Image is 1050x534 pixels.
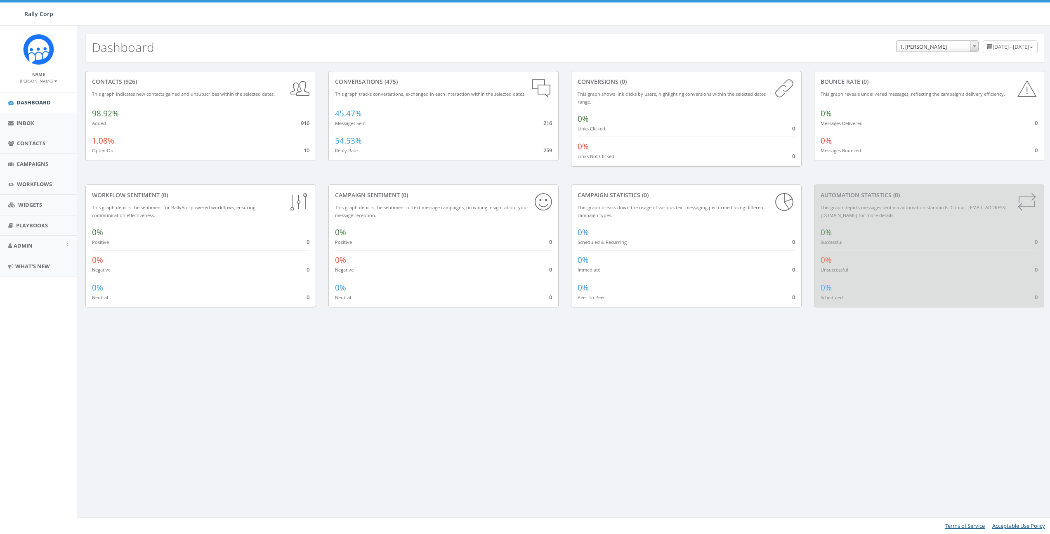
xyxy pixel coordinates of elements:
img: Icon_1.png [23,34,54,65]
div: Bounce Rate [821,78,1038,86]
span: 259 [543,146,552,154]
small: This graph reveals undelivered messages, reflecting the campaign's delivery efficiency. [821,91,1005,97]
span: (0) [618,78,627,85]
small: Peer To Peer [578,294,605,300]
span: (0) [892,191,900,199]
span: 0 [1035,146,1038,154]
span: 0 [307,266,309,273]
span: (0) [860,78,868,85]
span: 45.47% [335,108,362,119]
span: 0 [792,152,795,160]
span: (0) [160,191,168,199]
span: 54.53% [335,135,362,146]
span: (0) [400,191,408,199]
small: Successful [821,239,842,245]
span: 0% [578,141,589,152]
span: (0) [640,191,649,199]
span: 0% [821,282,832,293]
small: Reply Rate [335,147,358,154]
span: 10 [304,146,309,154]
span: 0 [307,238,309,246]
span: 0 [792,125,795,132]
small: Negative [335,267,354,273]
span: 216 [543,119,552,127]
span: 0 [1035,119,1038,127]
small: Messages Sent [335,120,366,126]
span: 0 [1035,266,1038,273]
span: 0% [578,255,589,265]
span: 1. James Martin [897,41,978,52]
span: 0% [578,282,589,293]
a: Acceptable Use Policy [992,522,1045,529]
span: [DATE] - [DATE] [993,43,1029,50]
span: 0% [92,255,103,265]
span: 0% [578,113,589,124]
span: Playbooks [16,222,48,229]
span: 0 [1035,238,1038,246]
small: This graph breaks down the usage of various text messaging performed using different campaign types. [578,204,765,218]
span: 0% [335,255,346,265]
a: Terms of Service [945,522,985,529]
span: Rally Corp [24,10,53,18]
small: This graph shows link clicks by users, highlighting conversions within the selected dates range. [578,91,766,105]
span: Campaigns [17,160,48,168]
span: Widgets [18,201,42,208]
span: (475) [383,78,398,85]
span: 0% [335,227,346,238]
h2: Dashboard [92,40,154,54]
span: 0 [792,293,795,301]
span: 0% [92,282,103,293]
small: Messages Bounced [821,147,861,154]
small: Neutral [335,294,351,300]
span: 0 [792,238,795,246]
small: Name [32,71,45,77]
span: 916 [301,119,309,127]
span: 0% [92,227,103,238]
div: Workflow Sentiment [92,191,309,199]
div: Campaign Statistics [578,191,795,199]
small: Messages Delivered [821,120,863,126]
small: This graph depicts the sentiment of text message campaigns, providing insight about your message ... [335,204,529,218]
div: Campaign Sentiment [335,191,552,199]
small: Scheduled & Recurring [578,239,627,245]
span: 0 [792,266,795,273]
span: 0% [821,108,832,119]
small: Immediate [578,267,600,273]
span: 0% [821,135,832,146]
span: 0% [578,227,589,238]
small: Unsuccessful [821,267,848,273]
small: Links Clicked [578,125,605,132]
span: 0 [549,238,552,246]
small: Positive [92,239,109,245]
small: Scheduled [821,294,843,300]
span: Dashboard [17,99,51,106]
span: Admin [14,242,33,249]
span: 1.08% [92,135,114,146]
div: contacts [92,78,309,86]
div: conversions [578,78,795,86]
span: 0 [307,293,309,301]
span: 0% [335,282,346,293]
span: 0 [1035,293,1038,301]
span: What's New [15,262,50,270]
span: 0 [549,266,552,273]
span: 0 [549,293,552,301]
span: Workflows [17,180,52,188]
small: Negative [92,267,111,273]
small: Added [92,120,106,126]
span: Contacts [17,139,45,147]
small: This graph indicates new contacts gained and unsubscribes within the selected dates. [92,91,275,97]
span: Inbox [17,119,34,127]
small: Opted Out [92,147,115,154]
small: This graph tracks conversations, exchanged in each interaction within the selected dates. [335,91,526,97]
small: [PERSON_NAME] [20,78,57,84]
div: conversations [335,78,552,86]
small: This graph depicts messages sent via automation standards. Contact [EMAIL_ADDRESS][DOMAIN_NAME] f... [821,204,1007,218]
span: 1. James Martin [896,40,979,52]
small: Positive [335,239,352,245]
span: 98.92% [92,108,119,119]
span: (926) [122,78,137,85]
small: This graph depicts the sentiment for RallyBot-powered workflows, ensuring communication effective... [92,204,255,218]
div: Automation Statistics [821,191,1038,199]
span: 0% [821,255,832,265]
